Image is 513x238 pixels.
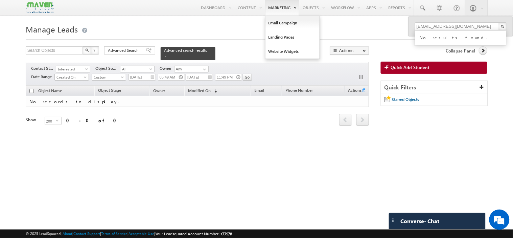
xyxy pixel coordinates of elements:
[401,218,440,224] span: Converse - Chat
[101,231,127,236] a: Terms of Service
[155,231,232,236] span: Your Leadsquared Account Number is
[418,33,509,41] div: No results found.
[31,65,56,71] span: Contact Stage
[164,48,207,53] span: Advanced search results
[56,119,61,122] span: select
[95,65,120,71] span: Object Source
[91,46,99,55] button: ?
[254,88,264,93] span: Email
[26,2,54,14] img: Custom Logo
[212,88,217,94] span: (sorted descending)
[92,74,126,81] a: Custom
[285,88,313,93] span: Phone Number
[26,231,232,237] span: © 2025 LeadSquared | | | | |
[26,96,369,107] td: No records to display.
[56,66,88,72] span: Interested
[66,116,120,124] div: 0 - 0 of 0
[345,87,362,95] span: Actions
[95,87,124,95] a: Object Stage
[188,88,211,93] span: Modified On
[392,97,419,102] span: Starred Objects
[35,87,65,96] a: Object Name
[153,88,165,93] span: Owner
[55,74,87,80] span: Created On
[26,24,78,35] span: Manage Leads
[129,231,154,236] a: Acceptable Use
[92,187,123,196] em: Start Chat
[92,74,124,80] span: Custom
[73,231,100,236] a: Contact Support
[185,87,220,95] a: Modified On (sorted descending)
[265,44,320,59] a: Website Widgets
[54,74,89,81] a: Created On
[265,30,320,44] a: Landing Pages
[56,66,90,72] a: Interested
[222,231,232,236] span: 77978
[391,64,430,70] span: Quick Add Student
[265,16,320,30] a: Email Campaign
[98,88,121,93] span: Object Stage
[160,65,174,71] span: Owner
[45,117,56,125] span: 200
[282,87,316,95] a: Phone Number
[31,74,54,80] span: Date Range
[63,231,72,236] a: About
[26,117,39,123] div: Show
[415,22,507,30] input: Search Objects
[381,62,487,74] a: Quick Add Student
[120,66,153,72] span: All
[108,47,141,53] span: Advanced Search
[35,36,114,44] div: Chat with us now
[251,87,267,95] a: Email
[120,66,155,72] a: All
[381,81,488,94] div: Quick Filters
[339,115,352,126] a: prev
[29,89,34,93] input: Check all records
[174,66,209,72] input: Type to Search
[391,218,396,223] img: carter-drag
[111,3,127,20] div: Minimize live chat window
[200,66,208,73] a: Show All Items
[9,63,123,181] textarea: Type your message and hit 'Enter'
[243,74,252,81] input: Go
[93,47,96,53] span: ?
[330,46,369,55] button: Actions
[339,114,352,126] span: prev
[85,48,89,52] img: Search
[356,114,369,126] span: next
[356,115,369,126] a: next
[446,48,475,54] span: Collapse Panel
[11,36,28,44] img: d_60004797649_company_0_60004797649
